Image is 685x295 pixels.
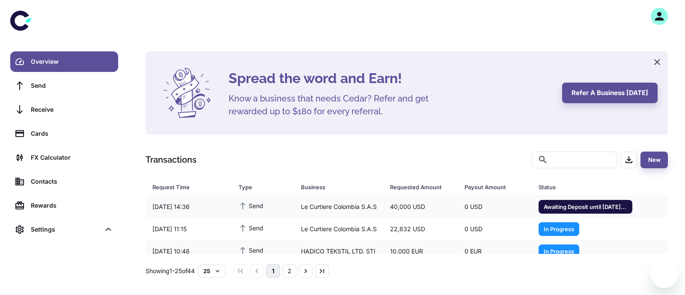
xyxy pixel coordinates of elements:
[238,201,263,210] span: Send
[238,223,263,232] span: Send
[238,181,280,193] div: Type
[283,264,296,278] button: Go to page 2
[10,75,118,96] a: Send
[539,247,579,255] span: In Progress
[10,195,118,216] a: Rewards
[539,224,579,233] span: In Progress
[10,99,118,120] a: Receive
[31,225,100,234] div: Settings
[294,199,383,215] div: Le Curtiere Colombia S.A.S
[383,243,457,259] div: 10,000 EUR
[238,245,263,255] span: Send
[31,177,113,186] div: Contacts
[562,83,658,103] button: Refer a business [DATE]
[539,181,632,193] span: Status
[31,81,113,90] div: Send
[10,219,118,240] div: Settings
[31,129,113,138] div: Cards
[315,264,329,278] button: Go to last page
[383,221,457,237] div: 22,832 USD
[10,123,118,144] a: Cards
[152,181,228,193] span: Request Time
[31,201,113,210] div: Rewards
[152,181,217,193] div: Request Time
[465,181,517,193] div: Payout Amount
[229,92,443,118] h5: Know a business that needs Cedar? Refer and get rewarded up to $180 for every referral.
[238,181,291,193] span: Type
[146,266,195,276] p: Showing 1-25 of 44
[458,199,532,215] div: 0 USD
[10,171,118,192] a: Contacts
[31,105,113,114] div: Receive
[198,265,226,277] button: 25
[465,181,528,193] span: Payout Amount
[31,57,113,66] div: Overview
[266,264,280,278] button: page 1
[146,243,232,259] div: [DATE] 10:48
[299,264,313,278] button: Go to next page
[229,68,552,89] h4: Spread the word and Earn!
[651,261,678,288] iframe: Button to launch messaging window
[390,181,443,193] div: Requested Amount
[146,221,232,237] div: [DATE] 11:15
[383,199,457,215] div: 40,000 USD
[294,243,383,259] div: HADICO TEKSTIL LTD. STI
[640,152,668,168] button: New
[10,51,118,72] a: Overview
[539,202,632,211] span: Awaiting Deposit until [DATE] 17:42
[10,147,118,168] a: FX Calculator
[31,153,113,162] div: FX Calculator
[146,153,197,166] h1: Transactions
[458,243,532,259] div: 0 EUR
[232,264,330,278] nav: pagination navigation
[146,199,232,215] div: [DATE] 14:36
[390,181,454,193] span: Requested Amount
[539,181,621,193] div: Status
[458,221,532,237] div: 0 USD
[294,221,383,237] div: Le Curtiere Colombia S.A.S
